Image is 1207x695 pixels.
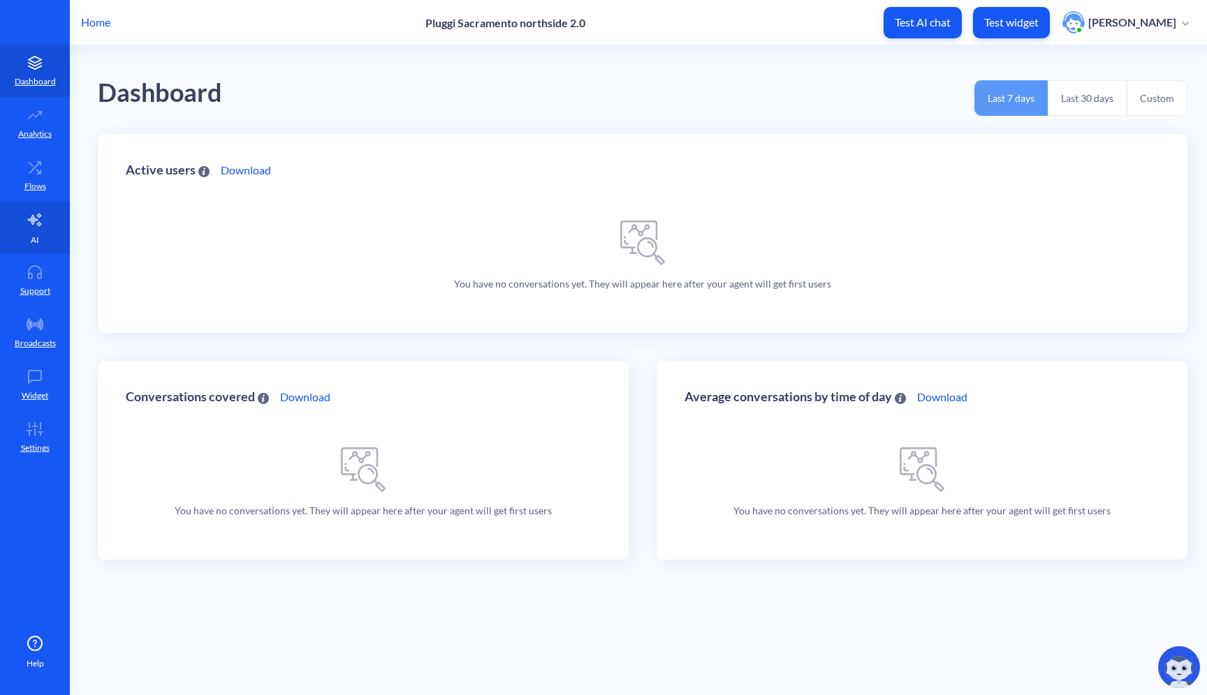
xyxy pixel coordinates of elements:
[18,128,52,140] p: Analytics
[81,14,110,31] p: Home
[15,337,56,350] p: Broadcasts
[973,7,1050,38] button: Test widget
[1127,80,1187,116] button: Custom
[425,16,585,29] p: Pluggi Sacramento northside 2.0
[1048,80,1127,116] button: Last 30 days
[454,276,831,291] p: You have no conversations yet. They will appear here after your agent will get first users
[1088,15,1176,30] p: [PERSON_NAME]
[20,285,50,297] p: Support
[984,15,1039,29] p: Test widget
[126,390,269,403] div: Conversations covered
[1158,646,1200,688] img: copilot-icon.svg
[895,15,951,29] p: Test AI chat
[221,162,271,179] a: Download
[974,80,1048,116] button: Last 7 days
[126,163,210,177] div: Active users
[98,73,222,113] div: Dashboard
[733,503,1111,518] p: You have no conversations yet. They will appear here after your agent will get first users
[175,503,552,518] p: You have no conversations yet. They will appear here after your agent will get first users
[917,389,967,405] a: Download
[685,390,906,403] div: Average conversations by time of day
[884,7,962,38] button: Test AI chat
[1055,10,1196,35] button: user photo[PERSON_NAME]
[280,389,330,405] a: Download
[27,657,44,670] span: Help
[31,234,39,246] p: AI
[1062,11,1085,33] img: user photo
[15,75,56,88] p: Dashboard
[21,442,50,454] p: Settings
[22,389,48,402] p: Widget
[24,180,46,193] p: Flows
